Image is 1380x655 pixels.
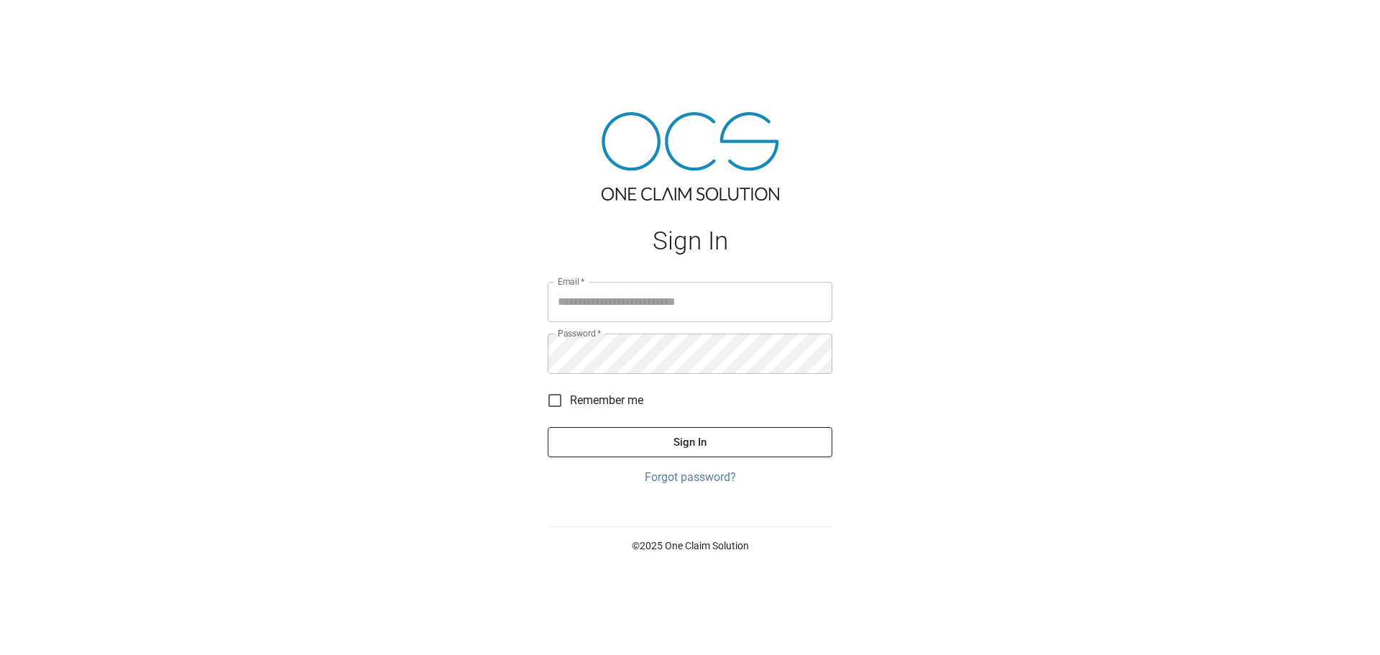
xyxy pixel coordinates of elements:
label: Email [558,275,585,288]
a: Forgot password? [548,469,832,486]
label: Password [558,327,601,339]
button: Sign In [548,427,832,457]
p: © 2025 One Claim Solution [548,539,832,553]
img: ocs-logo-white-transparent.png [17,9,75,37]
h1: Sign In [548,226,832,256]
img: ocs-logo-tra.png [602,112,779,201]
span: Remember me [570,392,643,409]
